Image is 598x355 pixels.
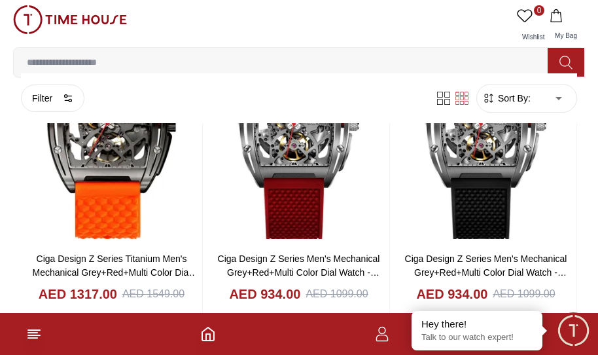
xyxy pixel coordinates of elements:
[306,286,368,302] div: AED 1099.00
[514,5,547,47] a: 0Wishlist
[218,253,380,291] a: Ciga Design Z Series Men's Mechanical Grey+Red+Multi Color Dial Watch - Z031-SISI-W15RE
[416,285,487,303] h4: AED 934.00
[421,318,533,331] div: Hey there!
[39,285,117,303] h4: AED 1317.00
[555,312,591,348] div: Chat Widget
[208,10,389,242] img: Ciga Design Z Series Men's Mechanical Grey+Red+Multi Color Dial Watch - Z031-SISI-W15RE
[495,92,531,105] span: Sort By:
[200,326,216,342] a: Home
[395,10,576,242] img: Ciga Design Z Series Men's Mechanical Grey+Red+Multi Color Dial Watch - Z031-SISI-W15BK
[550,32,582,39] span: My Bag
[493,286,555,302] div: AED 1099.00
[13,5,127,34] img: ...
[21,84,84,112] button: Filter
[482,92,531,105] button: Sort By:
[405,253,567,291] a: Ciga Design Z Series Men's Mechanical Grey+Red+Multi Color Dial Watch - Z031-SISI-W15BK
[33,253,198,291] a: Ciga Design Z Series Titanium Men's Mechanical Grey+Red+Multi Color Dial Watch - Z031-TITI-W15OG
[421,332,533,343] p: Talk to our watch expert!
[21,10,202,242] img: Ciga Design Z Series Titanium Men's Mechanical Grey+Red+Multi Color Dial Watch - Z031-TITI-W15OG
[122,286,185,302] div: AED 1549.00
[517,33,550,41] span: Wishlist
[229,285,300,303] h4: AED 934.00
[534,5,544,16] span: 0
[547,5,585,47] button: My Bag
